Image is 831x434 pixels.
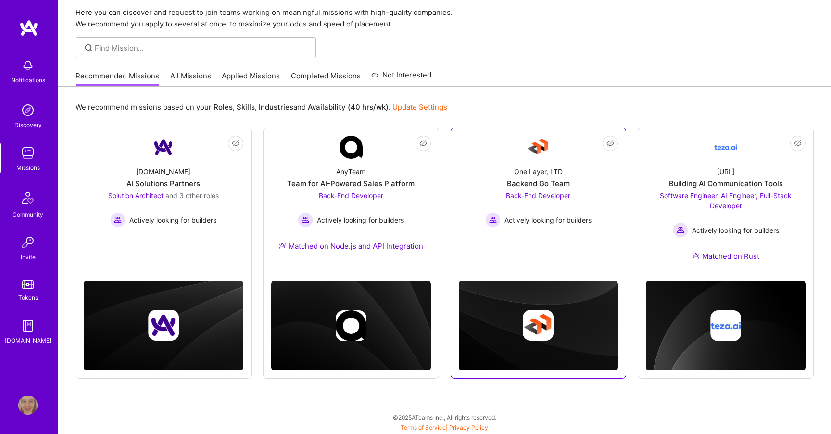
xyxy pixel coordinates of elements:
img: Company Logo [527,136,550,159]
div: Community [13,209,43,219]
img: Company logo [148,310,179,341]
a: Recommended Missions [76,71,159,87]
i: icon EyeClosed [606,140,614,147]
div: AI Solutions Partners [126,179,200,189]
div: [URL] [717,166,735,177]
span: Back-End Developer [506,191,570,200]
div: Matched on Node.js and API Integration [278,241,423,251]
img: cover [84,281,243,371]
span: Software Engineer, AI Engineer, Full-Stack Developer [660,191,792,210]
img: Company Logo [340,136,363,159]
span: | [401,424,488,431]
img: Actively looking for builders [110,212,126,228]
a: Update Settings [392,102,447,112]
div: [DOMAIN_NAME] [136,166,190,177]
img: cover [459,281,618,371]
span: Back-End Developer [319,191,383,200]
img: Company logo [710,310,741,341]
img: teamwork [18,143,38,163]
a: Not Interested [371,69,431,87]
a: User Avatar [16,396,40,415]
img: Company Logo [714,136,737,159]
a: Company Logo[URL]Building AI Communication ToolsSoftware Engineer, AI Engineer, Full-Stack Develo... [646,136,806,273]
p: Here you can discover and request to join teams working on meaningful missions with high-quality ... [76,7,814,30]
span: Actively looking for builders [129,215,216,225]
img: User Avatar [18,396,38,415]
a: Company Logo[DOMAIN_NAME]AI Solutions PartnersSolution Architect and 3 other rolesActively lookin... [84,136,243,249]
img: Actively looking for builders [485,212,501,228]
img: Ateam Purple Icon [692,252,700,259]
i: icon EyeClosed [794,140,802,147]
img: Invite [18,233,38,252]
input: Find Mission... [95,43,309,53]
b: Availability (40 hrs/wk) [308,102,389,112]
div: Missions [16,163,40,173]
div: Discovery [14,120,42,130]
img: Company Logo [152,136,175,159]
a: Company LogoAnyTeamTeam for AI-Powered Sales PlatformBack-End Developer Actively looking for buil... [271,136,431,263]
img: bell [18,56,38,75]
p: We recommend missions based on your , , and . [76,102,447,112]
span: Actively looking for builders [692,225,779,235]
b: Skills [237,102,255,112]
img: guide book [18,316,38,335]
a: Applied Missions [222,71,280,87]
a: Privacy Policy [449,424,488,431]
img: Actively looking for builders [298,212,313,228]
div: Invite [21,252,36,262]
span: Actively looking for builders [504,215,592,225]
a: Completed Missions [291,71,361,87]
a: All Missions [170,71,211,87]
span: Actively looking for builders [317,215,404,225]
div: Team for AI-Powered Sales Platform [287,179,415,189]
i: icon EyeClosed [419,140,427,147]
div: [DOMAIN_NAME] [5,335,51,345]
i: icon SearchGrey [83,42,94,53]
img: discovery [18,101,38,120]
div: © 2025 ATeams Inc., All rights reserved. [58,405,831,429]
div: Building AI Communication Tools [669,179,783,189]
div: Matched on Rust [692,251,759,261]
b: Roles [214,102,233,112]
div: One Layer, LTD [514,166,563,177]
img: Actively looking for builders [673,222,688,238]
div: AnyTeam [336,166,365,177]
img: logo [19,19,38,37]
img: cover [271,281,431,371]
div: Notifications [11,75,45,85]
img: Ateam Purple Icon [278,242,286,249]
a: Company LogoOne Layer, LTDBackend Go TeamBack-End Developer Actively looking for buildersActively... [459,136,618,249]
img: Company logo [523,310,554,341]
div: Tokens [18,293,38,303]
img: Company logo [336,310,366,341]
i: icon EyeClosed [232,140,239,147]
div: Backend Go Team [507,179,570,189]
b: Industries [259,102,293,112]
span: Solution Architect [108,191,164,200]
img: cover [646,281,806,371]
img: Community [16,186,39,209]
span: and 3 other roles [165,191,219,200]
a: Terms of Service [401,424,446,431]
img: tokens [22,280,34,289]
